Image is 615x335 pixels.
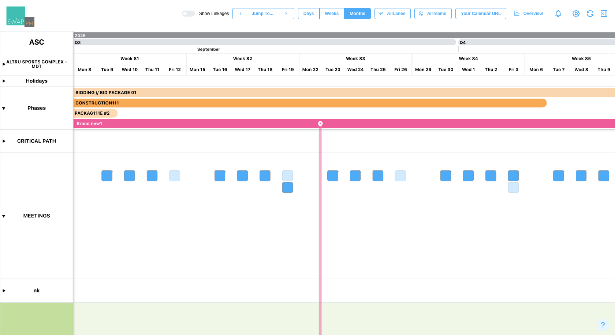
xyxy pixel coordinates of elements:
[585,8,595,19] button: Refresh Grid
[599,8,609,19] button: Open Drawer
[552,7,564,20] a: Notifications
[303,8,314,19] span: Days
[510,8,548,19] a: Overview
[195,11,229,16] span: Show Linkages
[461,8,501,19] span: Your Calendar URL
[252,8,273,19] span: Jump To...
[571,8,581,19] a: View Project
[523,8,543,19] span: Overview
[374,8,411,19] button: AllLanes
[350,8,365,19] span: Months
[427,8,446,19] span: All Teams
[414,8,452,19] button: AllTeams
[387,8,405,19] span: All Lanes
[5,5,34,27] img: Swap PM Logo
[248,8,278,19] button: Jump To...
[298,8,320,19] button: Days
[320,8,344,19] button: Weeks
[325,8,339,19] span: Weeks
[455,8,506,19] button: Your Calendar URL
[344,8,371,19] button: Months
